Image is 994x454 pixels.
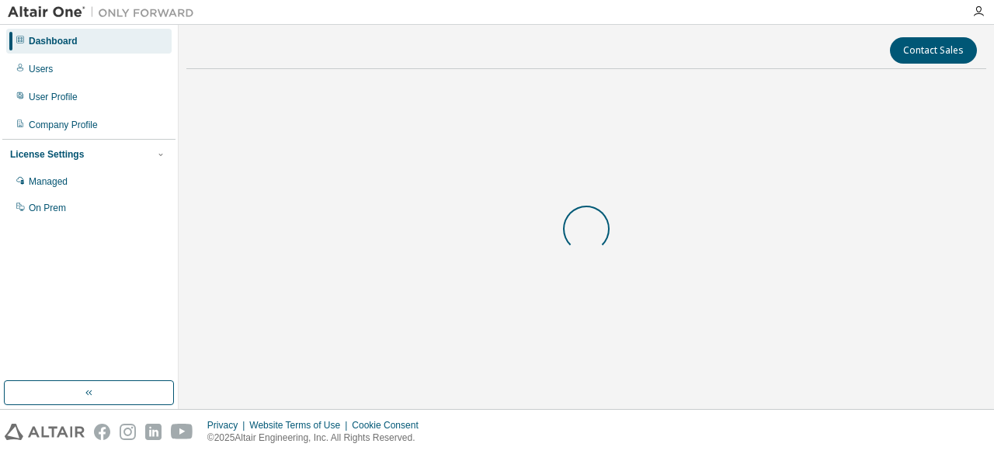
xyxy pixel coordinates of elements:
img: linkedin.svg [145,424,162,440]
div: User Profile [29,91,78,103]
button: Contact Sales [890,37,977,64]
img: altair_logo.svg [5,424,85,440]
p: © 2025 Altair Engineering, Inc. All Rights Reserved. [207,431,428,445]
div: Privacy [207,419,249,431]
div: Users [29,63,53,75]
img: Altair One [8,5,202,20]
img: facebook.svg [94,424,110,440]
img: instagram.svg [120,424,136,440]
div: Company Profile [29,119,98,131]
div: Cookie Consent [352,419,427,431]
div: On Prem [29,202,66,214]
img: youtube.svg [171,424,193,440]
div: Dashboard [29,35,78,47]
div: Website Terms of Use [249,419,352,431]
div: Managed [29,175,68,188]
div: License Settings [10,148,84,161]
